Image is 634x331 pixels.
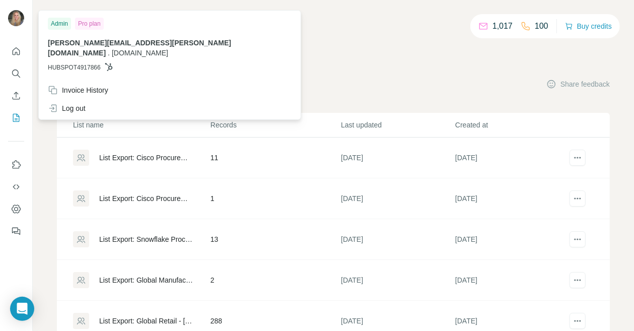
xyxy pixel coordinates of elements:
div: List Export: Global Manufacturing - [DATE] 09:54 [99,275,193,285]
button: Quick start [8,42,24,60]
p: List name [73,120,209,130]
span: [DOMAIN_NAME] [112,49,168,57]
td: [DATE] [340,260,455,301]
p: 100 [535,20,548,32]
div: List Export: Cisco Procurement - [DATE] 12:08 [99,193,193,204]
span: [PERSON_NAME][EMAIL_ADDRESS][PERSON_NAME][DOMAIN_NAME] [48,39,231,57]
div: Invoice History [48,85,108,95]
p: Last updated [341,120,454,130]
td: 13 [210,219,340,260]
div: Open Intercom Messenger [10,297,34,321]
p: Records [210,120,340,130]
button: Use Surfe API [8,178,24,196]
div: List Export: Cisco Procurement - [DATE] 12:08 [99,153,193,163]
td: [DATE] [340,138,455,178]
img: Avatar [8,10,24,26]
td: [DATE] [340,178,455,219]
td: 11 [210,138,340,178]
button: Search [8,64,24,83]
td: [DATE] [455,178,569,219]
td: [DATE] [455,219,569,260]
td: [DATE] [340,219,455,260]
td: 2 [210,260,340,301]
p: Created at [455,120,569,130]
span: HUBSPOT4917866 [48,63,101,72]
td: [DATE] [455,138,569,178]
div: List Export: Global Retail - [DATE] 12:23 [99,316,193,326]
div: Log out [48,103,86,113]
div: List Export: Snowflake Procurement - [DATE] 10:42 [99,234,193,244]
button: actions [570,190,586,207]
button: Buy credits [565,19,612,33]
button: Use Surfe on LinkedIn [8,156,24,174]
span: . [108,49,110,57]
button: actions [570,150,586,166]
div: Admin [48,18,71,30]
button: Enrich CSV [8,87,24,105]
button: Share feedback [546,79,610,89]
td: 1 [210,178,340,219]
button: actions [570,313,586,329]
p: 1,017 [492,20,513,32]
button: Dashboard [8,200,24,218]
button: actions [570,231,586,247]
button: Feedback [8,222,24,240]
button: My lists [8,109,24,127]
td: [DATE] [455,260,569,301]
div: Pro plan [75,18,104,30]
button: actions [570,272,586,288]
